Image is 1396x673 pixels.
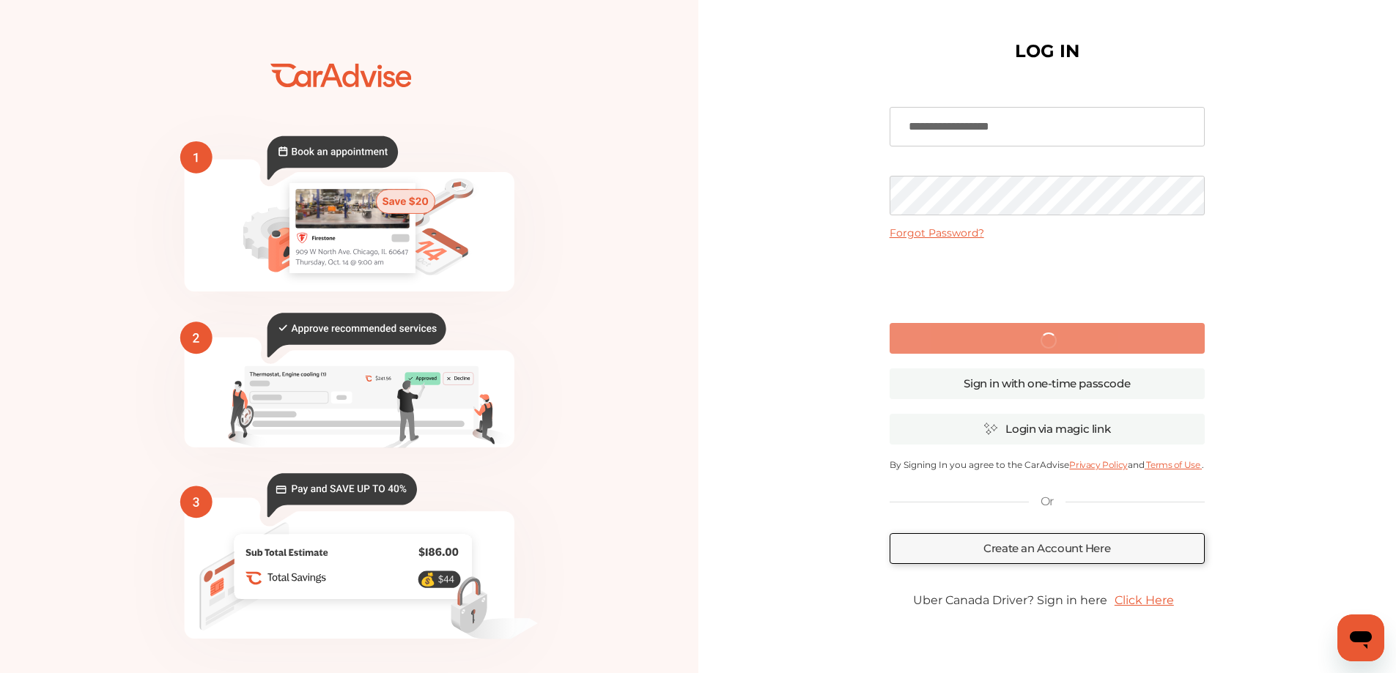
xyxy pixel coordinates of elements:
[890,414,1205,445] a: Login via magic link
[420,572,436,587] text: 💰
[1069,459,1127,470] a: Privacy Policy
[890,368,1205,399] a: Sign in with one-time passcode
[1337,614,1384,661] iframe: 메시징 창을 시작하는 버튼
[890,459,1205,470] p: By Signing In you agree to the CarAdvise and .
[1107,586,1181,614] a: Click Here
[1041,494,1054,510] p: Or
[1015,44,1079,59] h1: LOG IN
[890,226,984,239] a: Forgot Password?
[936,251,1159,308] iframe: reCAPTCHA
[983,422,998,436] img: magic_icon.32c66aac.svg
[913,593,1107,607] span: Uber Canada Driver? Sign in here
[890,533,1205,564] a: Create an Account Here
[1145,459,1202,470] a: Terms of Use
